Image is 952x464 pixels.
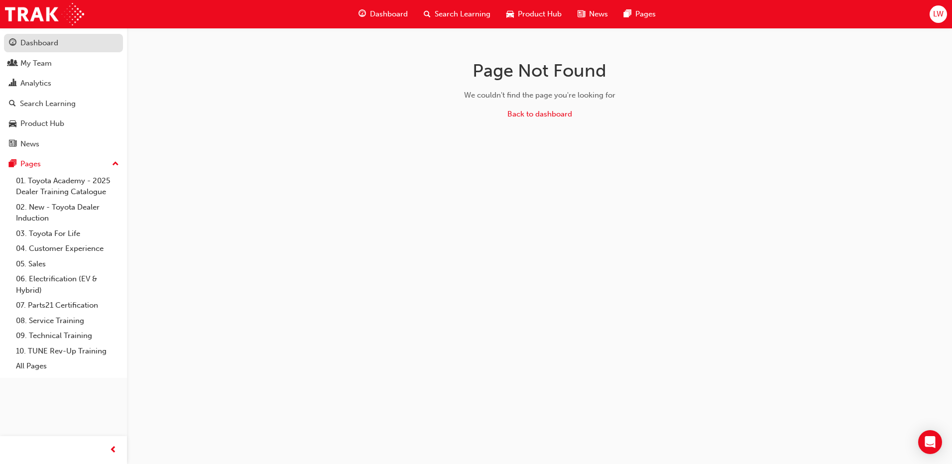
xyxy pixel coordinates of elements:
div: Dashboard [20,37,58,49]
span: chart-icon [9,79,16,88]
a: guage-iconDashboard [351,4,416,24]
a: 05. Sales [12,256,123,272]
div: Open Intercom Messenger [918,430,942,454]
a: 02. New - Toyota Dealer Induction [12,200,123,226]
div: News [20,138,39,150]
button: DashboardMy TeamAnalyticsSearch LearningProduct HubNews [4,32,123,155]
span: news-icon [9,140,16,149]
a: 10. TUNE Rev-Up Training [12,344,123,359]
a: My Team [4,54,123,73]
span: up-icon [112,158,119,171]
div: Pages [20,158,41,170]
div: My Team [20,58,52,69]
a: Back to dashboard [507,110,572,118]
span: pages-icon [9,160,16,169]
a: 04. Customer Experience [12,241,123,256]
a: Analytics [4,74,123,93]
a: Dashboard [4,34,123,52]
a: Product Hub [4,115,123,133]
span: pages-icon [624,8,631,20]
a: 09. Technical Training [12,328,123,344]
button: Pages [4,155,123,173]
div: Analytics [20,78,51,89]
a: news-iconNews [570,4,616,24]
span: people-icon [9,59,16,68]
a: All Pages [12,358,123,374]
a: search-iconSearch Learning [416,4,498,24]
span: prev-icon [110,444,117,457]
a: Search Learning [4,95,123,113]
a: pages-iconPages [616,4,664,24]
a: car-iconProduct Hub [498,4,570,24]
span: Search Learning [435,8,490,20]
h1: Page Not Found [382,60,698,82]
a: 03. Toyota For Life [12,226,123,241]
span: LW [933,8,944,20]
div: Search Learning [20,98,76,110]
a: 07. Parts21 Certification [12,298,123,313]
a: 08. Service Training [12,313,123,329]
button: LW [930,5,947,23]
span: Product Hub [518,8,562,20]
span: guage-icon [9,39,16,48]
span: car-icon [506,8,514,20]
div: We couldn't find the page you're looking for [382,90,698,101]
div: Product Hub [20,118,64,129]
span: News [589,8,608,20]
span: Dashboard [370,8,408,20]
span: guage-icon [358,8,366,20]
span: search-icon [424,8,431,20]
span: news-icon [578,8,585,20]
span: car-icon [9,119,16,128]
img: Trak [5,3,84,25]
span: Pages [635,8,656,20]
a: 01. Toyota Academy - 2025 Dealer Training Catalogue [12,173,123,200]
a: 06. Electrification (EV & Hybrid) [12,271,123,298]
span: search-icon [9,100,16,109]
a: News [4,135,123,153]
